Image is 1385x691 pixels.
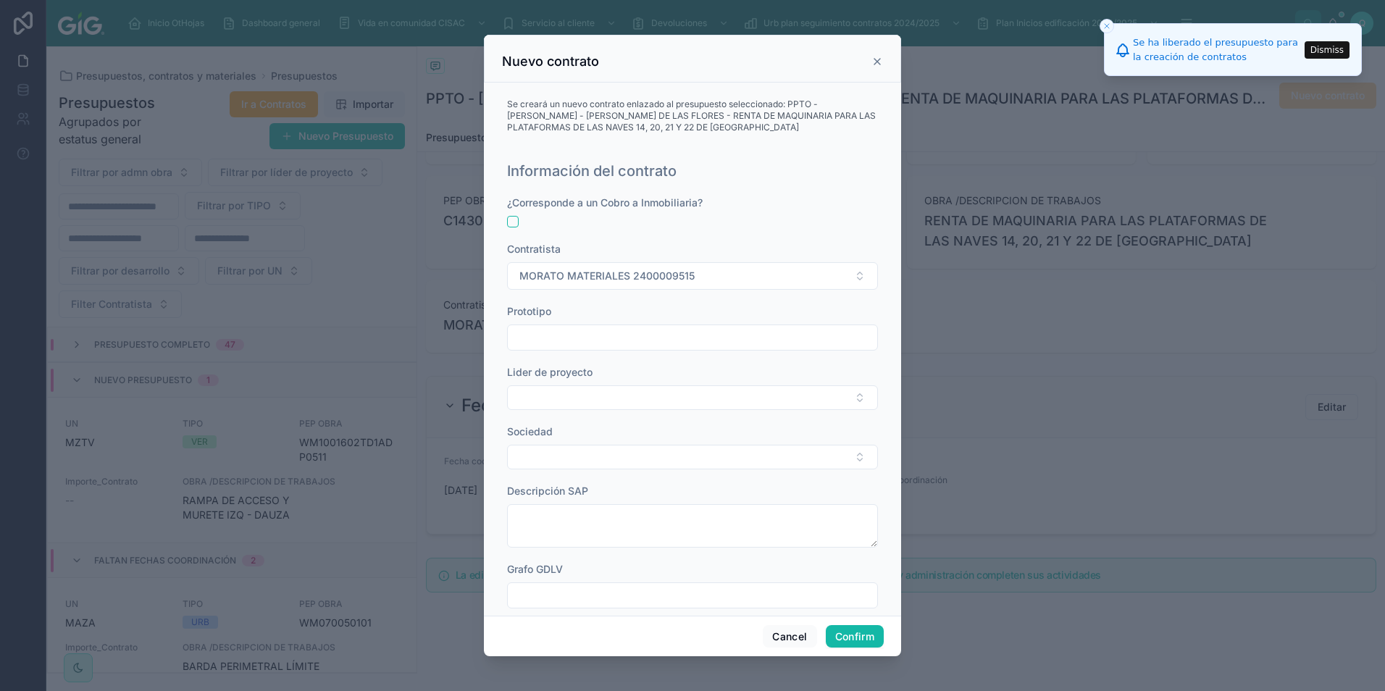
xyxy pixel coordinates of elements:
button: Dismiss [1305,41,1350,59]
button: Close toast [1100,19,1114,33]
button: Select Button [507,262,878,290]
span: Descripción SAP [507,485,588,497]
span: ¿Corresponde a un Cobro a Inmobiliaria? [507,196,703,209]
button: Select Button [507,445,878,469]
span: Contratista [507,243,561,255]
span: Sociedad [507,425,553,437]
span: Lider de proyecto [507,366,593,378]
h1: Información del contrato [507,161,677,181]
span: Prototipo [507,305,551,317]
span: Se creará un nuevo contrato enlazado al presupuesto seleccionado: PPTO - [PERSON_NAME] - [PERSON_... [507,99,878,133]
button: Cancel [763,625,816,648]
span: Grafo GDLV [507,563,563,575]
div: Se ha liberado el presupuesto para la creación de contratos [1133,35,1300,64]
h3: Nuevo contrato [502,53,599,70]
span: MORATO MATERIALES 2400009515 [519,269,695,283]
button: Select Button [507,385,878,410]
button: Confirm [826,625,884,648]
